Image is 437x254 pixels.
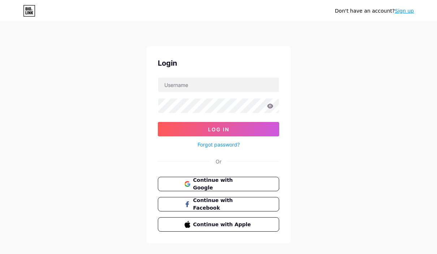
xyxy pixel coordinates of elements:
[216,158,221,165] div: Or
[198,141,240,148] a: Forgot password?
[158,58,279,69] div: Login
[158,177,279,191] button: Continue with Google
[193,197,253,212] span: Continue with Facebook
[193,176,253,192] span: Continue with Google
[158,78,279,92] input: Username
[158,197,279,211] button: Continue with Facebook
[158,217,279,232] button: Continue with Apple
[335,7,414,15] div: Don't have an account?
[158,122,279,136] button: Log In
[193,221,253,228] span: Continue with Apple
[395,8,414,14] a: Sign up
[208,126,229,132] span: Log In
